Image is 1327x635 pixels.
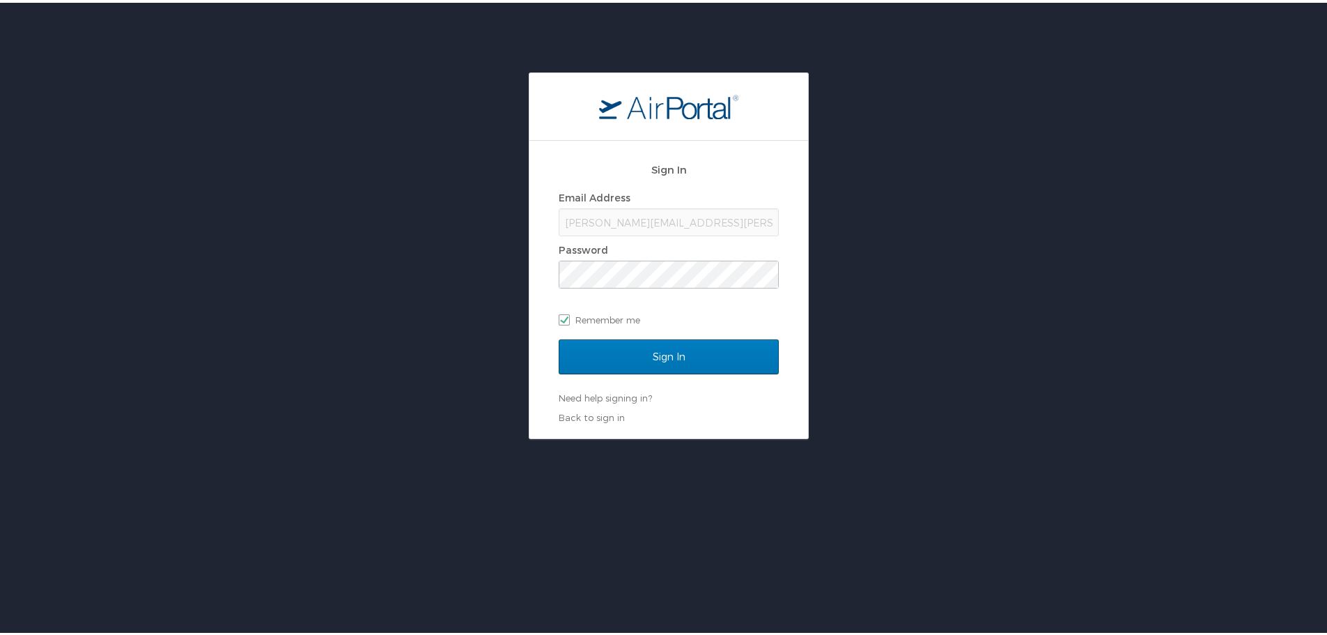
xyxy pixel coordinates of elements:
[559,409,625,420] a: Back to sign in
[559,189,630,201] label: Email Address
[559,159,779,175] h2: Sign In
[559,241,608,253] label: Password
[559,307,779,328] label: Remember me
[559,390,652,401] a: Need help signing in?
[559,337,779,372] input: Sign In
[599,91,738,116] img: logo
